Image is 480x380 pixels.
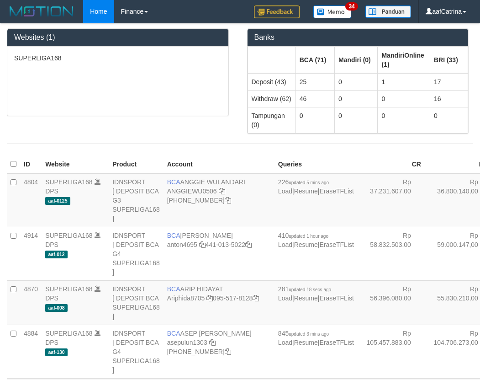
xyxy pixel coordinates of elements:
a: EraseTFList [319,241,353,248]
td: Tampungan (0) [248,107,295,133]
td: Rp 37.231.607,00 [358,173,425,227]
span: BCA [167,330,180,337]
th: Group: activate to sort column ascending [295,47,334,73]
td: DPS [42,227,109,280]
td: 4870 [20,280,42,325]
span: aaf-012 [45,251,68,258]
span: 281 [278,285,331,293]
span: updated 1 hour ago [289,234,328,239]
span: | | [278,178,354,195]
span: aaf-008 [45,304,68,312]
img: Feedback.jpg [254,5,300,18]
a: Load [278,339,292,346]
td: 0 [334,107,377,133]
a: Resume [294,294,318,302]
td: IDNSPORT [ DEPOSIT BCA G3 SUPERLIGA168 ] [109,173,164,227]
td: 0 [378,90,430,107]
span: | | [278,285,354,302]
th: Group: activate to sort column ascending [334,47,377,73]
a: Load [278,294,292,302]
a: Resume [294,187,318,195]
span: updated 5 mins ago [289,180,329,185]
span: | | [278,330,354,346]
th: Group: activate to sort column ascending [430,47,468,73]
th: Queries [274,155,358,173]
td: IDNSPORT [ DEPOSIT BCA G4 SUPERLIGA168 ] [109,227,164,280]
td: DPS [42,173,109,227]
span: aaf-130 [45,348,68,356]
h3: Websites (1) [14,33,222,42]
th: Group: activate to sort column ascending [378,47,430,73]
a: Load [278,187,292,195]
td: ASEP [PERSON_NAME] [PHONE_NUMBER] [164,325,274,378]
img: panduan.png [365,5,411,18]
span: BCA [167,232,180,239]
td: 0 [334,90,377,107]
a: SUPERLIGA168 [45,285,93,293]
span: updated 18 secs ago [289,287,331,292]
span: 226 [278,178,329,186]
a: Ariphida8705 [167,294,205,302]
a: Copy 4062213373 to clipboard [225,197,231,204]
td: DPS [42,280,109,325]
img: Button%20Memo.svg [313,5,352,18]
span: BCA [167,285,180,293]
td: IDNSPORT [ DEPOSIT BCA SUPERLIGA168 ] [109,280,164,325]
a: SUPERLIGA168 [45,178,93,186]
th: ID [20,155,42,173]
td: 1 [378,73,430,91]
th: CR [358,155,425,173]
a: EraseTFList [319,294,353,302]
p: SUPERLIGA168 [14,54,222,63]
a: EraseTFList [319,339,353,346]
a: SUPERLIGA168 [45,232,93,239]
td: Rp 56.396.080,00 [358,280,425,325]
span: | | [278,232,354,248]
a: EraseTFList [319,187,353,195]
td: 16 [430,90,468,107]
td: 0 [295,107,334,133]
td: 0 [334,73,377,91]
a: anton4695 [167,241,197,248]
a: Resume [294,339,318,346]
td: ARIP HIDAYAT 095-517-8128 [164,280,274,325]
td: 0 [378,107,430,133]
td: DPS [42,325,109,378]
span: BCA [167,178,180,186]
td: 4884 [20,325,42,378]
a: Copy 4062281875 to clipboard [225,348,231,355]
td: Rp 105.457.883,00 [358,325,425,378]
a: Copy asepulun1303 to clipboard [209,339,216,346]
a: Load [278,241,292,248]
td: ANGGIE WULANDARI [PHONE_NUMBER] [164,173,274,227]
td: 4804 [20,173,42,227]
img: MOTION_logo.png [7,5,76,18]
td: 17 [430,73,468,91]
a: Resume [294,241,318,248]
span: 410 [278,232,328,239]
span: aaf-0125 [45,197,70,205]
h3: Banks [254,33,462,42]
td: 4914 [20,227,42,280]
td: Deposit (43) [248,73,295,91]
th: Product [109,155,164,173]
td: [PERSON_NAME] 441-013-5022 [164,227,274,280]
td: 25 [295,73,334,91]
a: Copy 0955178128 to clipboard [253,294,259,302]
td: 0 [430,107,468,133]
th: Account [164,155,274,173]
td: 46 [295,90,334,107]
td: IDNSPORT [ DEPOSIT BCA G4 SUPERLIGA168 ] [109,325,164,378]
a: Copy Ariphida8705 to clipboard [206,294,213,302]
th: Group: activate to sort column ascending [248,47,295,73]
span: 34 [345,2,358,11]
a: asepulun1303 [167,339,207,346]
span: updated 3 mins ago [289,332,329,337]
a: ANGGIEWU0506 [167,187,217,195]
a: SUPERLIGA168 [45,330,93,337]
a: Copy 4410135022 to clipboard [245,241,252,248]
td: Withdraw (62) [248,90,295,107]
td: Rp 58.832.503,00 [358,227,425,280]
a: Copy ANGGIEWU0506 to clipboard [219,187,225,195]
th: Website [42,155,109,173]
